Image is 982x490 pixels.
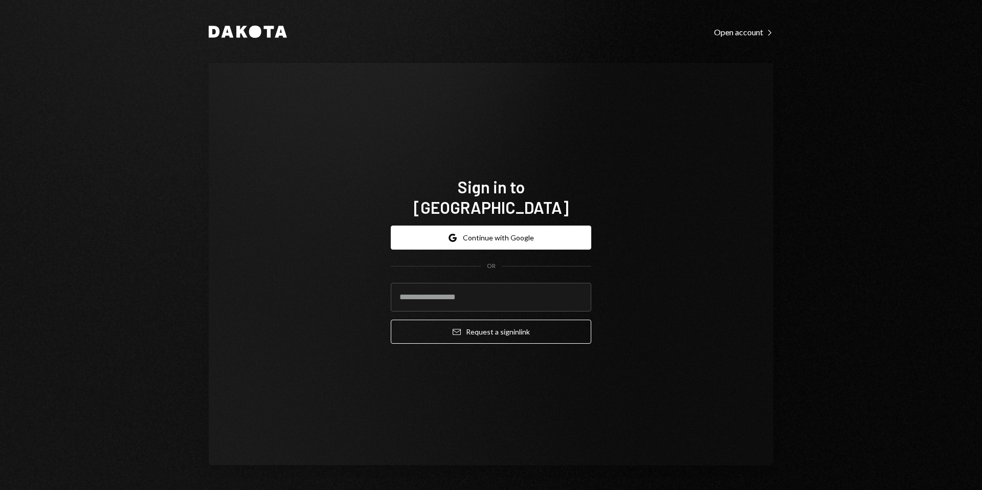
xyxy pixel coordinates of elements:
h1: Sign in to [GEOGRAPHIC_DATA] [391,176,591,217]
a: Open account [714,26,773,37]
div: Open account [714,27,773,37]
button: Continue with Google [391,226,591,250]
div: OR [487,262,496,271]
button: Request a signinlink [391,320,591,344]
